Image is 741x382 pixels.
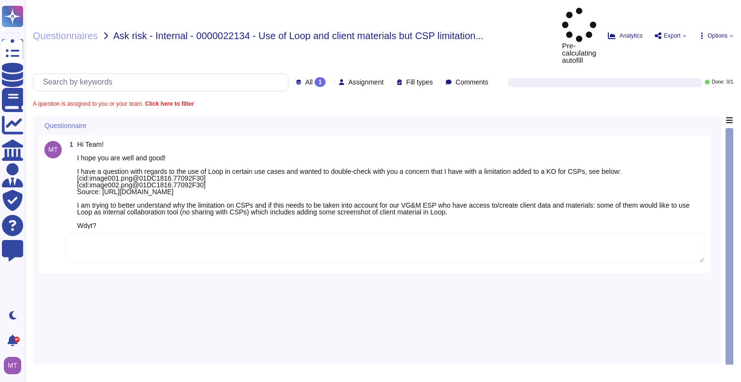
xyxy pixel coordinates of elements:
button: user [2,355,28,376]
span: Pre-calculating autofill [562,8,596,64]
span: A question is assigned to you or your team. [33,101,194,107]
span: Comments [455,79,488,85]
div: 9+ [14,337,20,342]
button: Analytics [608,32,643,40]
span: Done: [712,80,725,85]
span: Questionnaires [33,31,98,41]
img: user [44,141,62,158]
span: 1 [66,141,73,148]
span: 0 / 1 [727,80,733,85]
span: Export [664,33,681,39]
span: Fill types [406,79,433,85]
span: All [305,79,313,85]
span: Assignment [348,79,384,85]
span: Analytics [619,33,643,39]
b: Click here to filter [143,100,194,107]
span: Hi Team! I hope you are well and good! I have a question with regards to the use of Loop in certa... [77,141,690,229]
span: Ask risk - Internal - 0000022134 - Use of Loop and client materials but CSP limitation... [113,31,484,41]
span: Options [708,33,727,39]
div: 1 [315,77,326,87]
span: Questionnaire [44,122,86,129]
input: Search by keywords [38,74,288,91]
img: user [4,357,21,374]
